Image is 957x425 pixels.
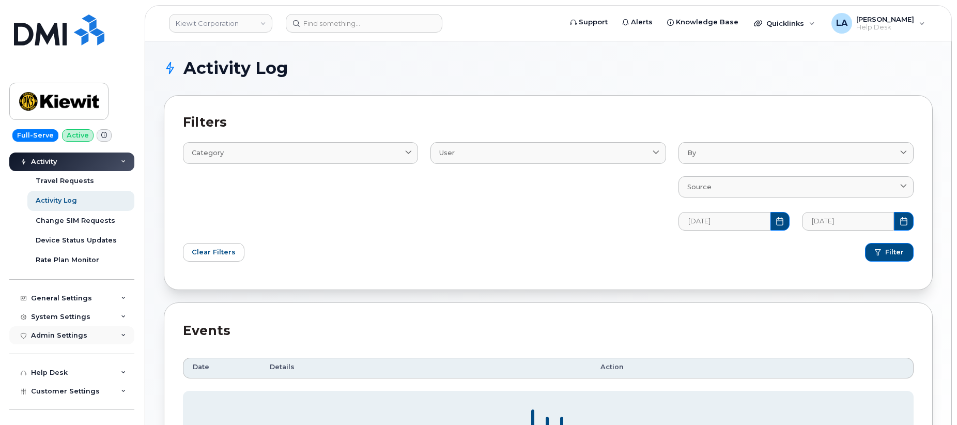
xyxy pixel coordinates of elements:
[678,212,770,231] input: MM/DD/YYYY
[183,322,914,340] div: Events
[591,358,914,378] th: Action
[678,142,914,163] a: By
[770,212,790,231] button: Choose Date
[802,212,894,231] input: MM/DD/YYYY
[678,176,914,198] a: Source
[687,182,712,192] span: Source
[912,380,949,417] iframe: Messenger Launcher
[192,148,224,158] span: Category
[439,148,455,158] span: User
[183,114,914,130] h2: Filters
[865,243,914,262] button: Filter
[430,142,666,163] a: User
[192,247,236,257] span: Clear Filters
[894,212,914,231] button: Choose Date
[193,362,209,372] span: Date
[270,362,295,372] span: Details
[885,248,904,257] span: Filter
[687,148,696,158] span: By
[183,243,244,262] button: Clear Filters
[183,60,288,76] span: Activity Log
[183,142,418,163] a: Category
